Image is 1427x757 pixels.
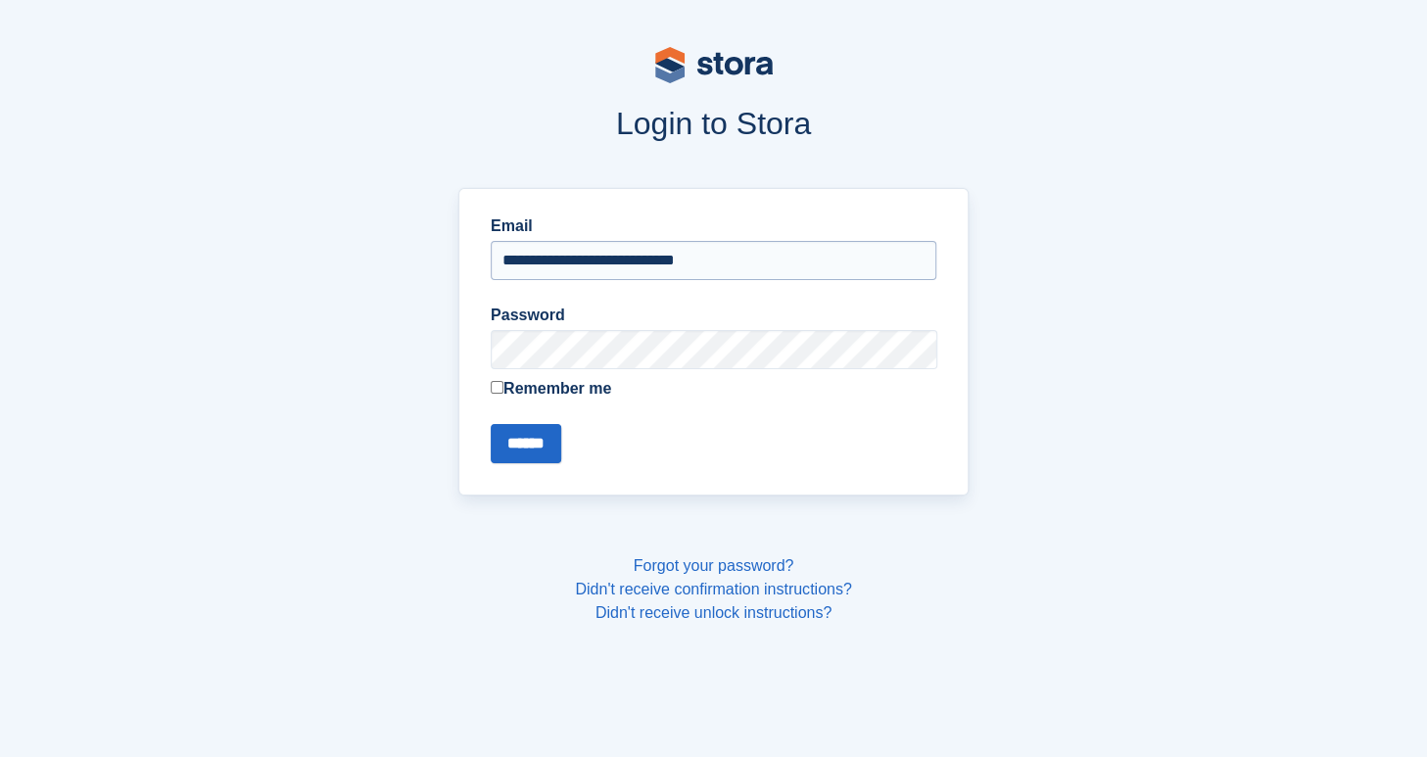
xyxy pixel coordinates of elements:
input: Remember me [491,381,503,394]
a: Didn't receive confirmation instructions? [575,581,851,597]
h1: Login to Stora [85,106,1343,141]
label: Password [491,304,936,327]
a: Didn't receive unlock instructions? [595,604,832,621]
a: Forgot your password? [634,557,794,574]
label: Remember me [491,377,936,401]
img: stora-logo-53a41332b3708ae10de48c4981b4e9114cc0af31d8433b30ea865607fb682f29.svg [655,47,773,83]
label: Email [491,214,936,238]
